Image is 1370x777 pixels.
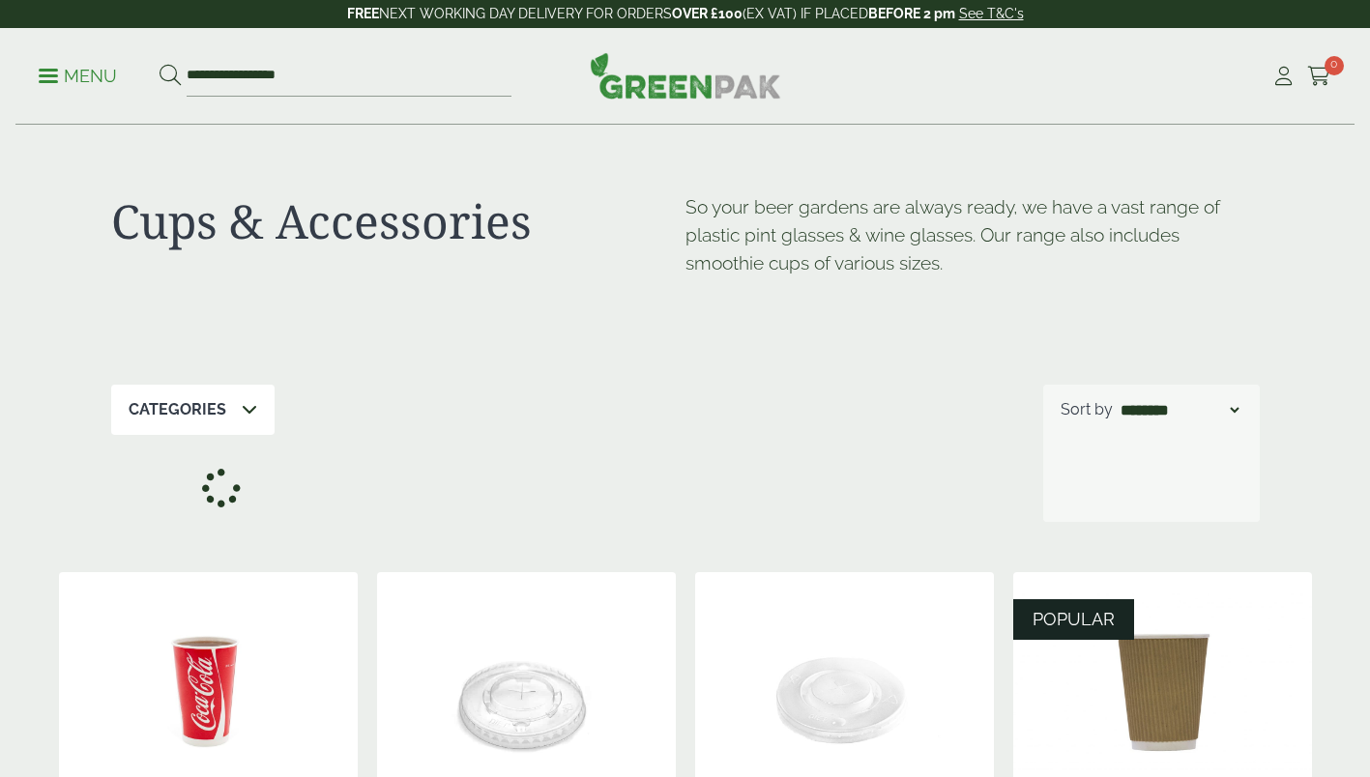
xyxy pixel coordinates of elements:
[1033,609,1115,629] span: POPULAR
[1307,62,1331,91] a: 0
[111,193,685,249] h1: Cups & Accessories
[1307,67,1331,86] i: Cart
[129,398,226,421] p: Categories
[1325,56,1344,75] span: 0
[868,6,955,21] strong: BEFORE 2 pm
[959,6,1024,21] a: See T&C's
[1061,398,1113,421] p: Sort by
[39,65,117,84] a: Menu
[1271,67,1296,86] i: My Account
[685,193,1260,276] p: So your beer gardens are always ready, we have a vast range of plastic pint glasses & wine glasse...
[1117,398,1242,421] select: Shop order
[39,65,117,88] p: Menu
[347,6,379,21] strong: FREE
[590,52,781,99] img: GreenPak Supplies
[672,6,743,21] strong: OVER £100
